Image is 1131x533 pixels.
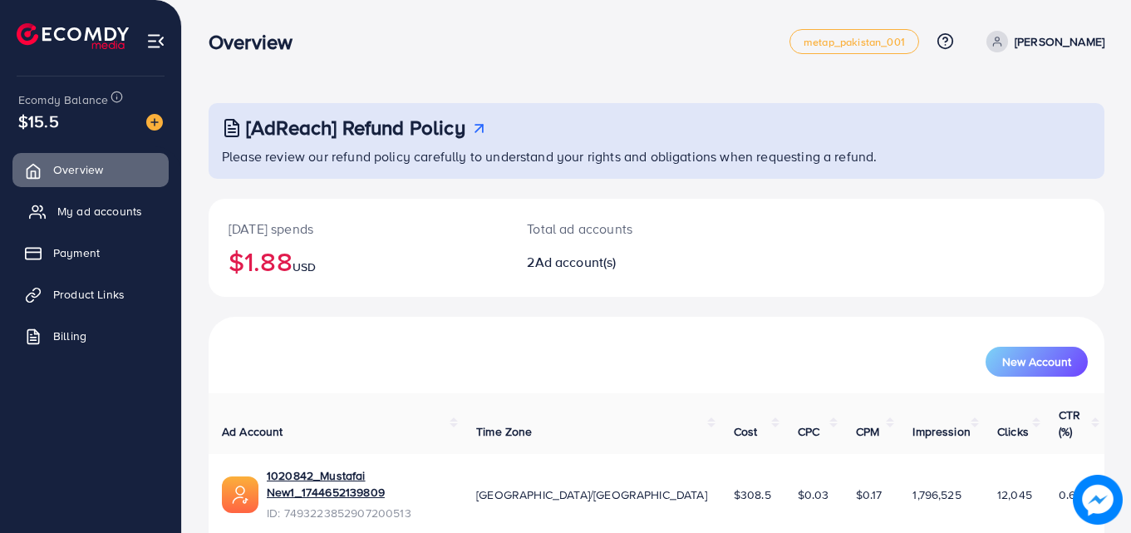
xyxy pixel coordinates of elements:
[12,319,169,353] a: Billing
[476,486,707,503] span: [GEOGRAPHIC_DATA]/[GEOGRAPHIC_DATA]
[986,347,1088,377] button: New Account
[734,423,758,440] span: Cost
[997,486,1032,503] span: 12,045
[229,245,487,277] h2: $1.88
[293,259,316,275] span: USD
[997,423,1029,440] span: Clicks
[229,219,487,239] p: [DATE] spends
[222,146,1094,166] p: Please review our refund policy carefully to understand your rights and obligations when requesti...
[17,23,129,49] img: logo
[798,486,829,503] span: $0.03
[209,30,306,54] h3: Overview
[12,236,169,269] a: Payment
[222,476,258,513] img: ic-ads-acc.e4c84228.svg
[1059,407,1080,440] span: CTR (%)
[535,253,617,271] span: Ad account(s)
[856,423,879,440] span: CPM
[267,505,450,521] span: ID: 7493223852907200513
[246,116,465,140] h3: [AdReach] Refund Policy
[527,219,711,239] p: Total ad accounts
[146,114,163,131] img: image
[798,423,819,440] span: CPC
[12,278,169,311] a: Product Links
[734,486,771,503] span: $308.5
[57,203,142,220] span: My ad accounts
[53,161,103,178] span: Overview
[1059,486,1082,503] span: 0.67
[980,31,1104,52] a: [PERSON_NAME]
[1073,475,1123,525] img: image
[912,423,971,440] span: Impression
[53,286,125,303] span: Product Links
[804,37,905,47] span: metap_pakistan_001
[12,153,169,186] a: Overview
[18,109,59,133] span: $15.5
[856,486,883,503] span: $0.17
[53,328,86,344] span: Billing
[18,91,108,108] span: Ecomdy Balance
[222,423,283,440] span: Ad Account
[912,486,961,503] span: 1,796,525
[146,32,165,51] img: menu
[476,423,532,440] span: Time Zone
[53,244,100,261] span: Payment
[12,195,169,228] a: My ad accounts
[1015,32,1104,52] p: [PERSON_NAME]
[789,29,919,54] a: metap_pakistan_001
[267,467,450,501] a: 1020842_Mustafai New1_1744652139809
[527,254,711,270] h2: 2
[1002,356,1071,368] span: New Account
